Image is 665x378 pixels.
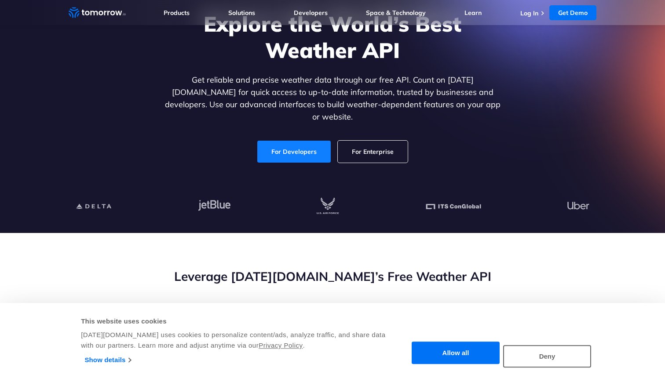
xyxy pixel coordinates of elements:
a: For Enterprise [338,141,408,163]
a: Home link [69,6,126,19]
a: Privacy Policy [259,342,303,349]
a: Space & Technology [366,9,426,17]
a: Developers [294,9,328,17]
a: Solutions [228,9,255,17]
a: Products [164,9,190,17]
a: Get Demo [549,5,596,20]
a: For Developers [257,141,331,163]
p: Get reliable and precise weather data through our free API. Count on [DATE][DOMAIN_NAME] for quic... [163,74,502,123]
h1: Explore the World’s Best Weather API [163,11,502,63]
div: This website uses cookies [81,316,387,327]
button: Allow all [412,342,500,364]
a: Log In [520,9,538,17]
button: Deny [503,345,591,367]
h2: Leverage [DATE][DOMAIN_NAME]’s Free Weather API [69,268,596,285]
div: [DATE][DOMAIN_NAME] uses cookies to personalize content/ads, analyze traffic, and share data with... [81,330,387,351]
a: Learn [464,9,482,17]
a: Show details [85,353,131,367]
